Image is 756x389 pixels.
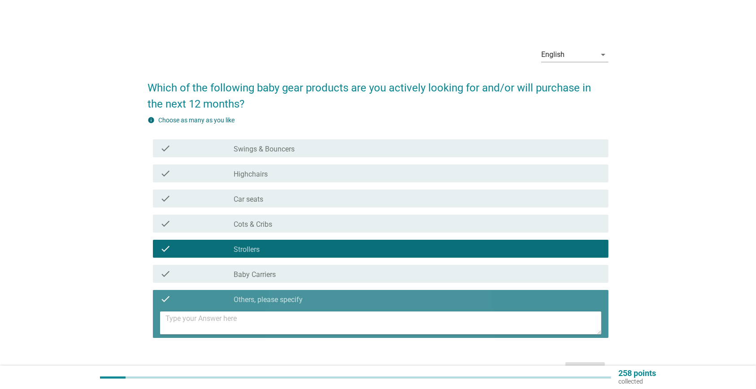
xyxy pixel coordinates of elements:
i: check [160,218,171,229]
i: check [160,168,171,179]
i: check [160,193,171,204]
label: Car seats [234,195,263,204]
h2: Which of the following baby gear products are you actively looking for and/or will purchase in th... [148,71,608,112]
p: 258 points [618,369,656,377]
label: Choose as many as you like [158,117,235,124]
label: Swings & Bouncers [234,145,295,154]
label: Highchairs [234,170,268,179]
div: English [541,51,565,59]
i: info [148,117,155,124]
i: check [160,243,171,254]
i: check [160,294,171,304]
label: Others, please specify [234,295,303,304]
p: collected [618,377,656,385]
i: arrow_drop_down [598,49,608,60]
label: Strollers [234,245,260,254]
label: Cots & Cribs [234,220,272,229]
i: check [160,143,171,154]
i: check [160,268,171,279]
label: Baby Carriers [234,270,276,279]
